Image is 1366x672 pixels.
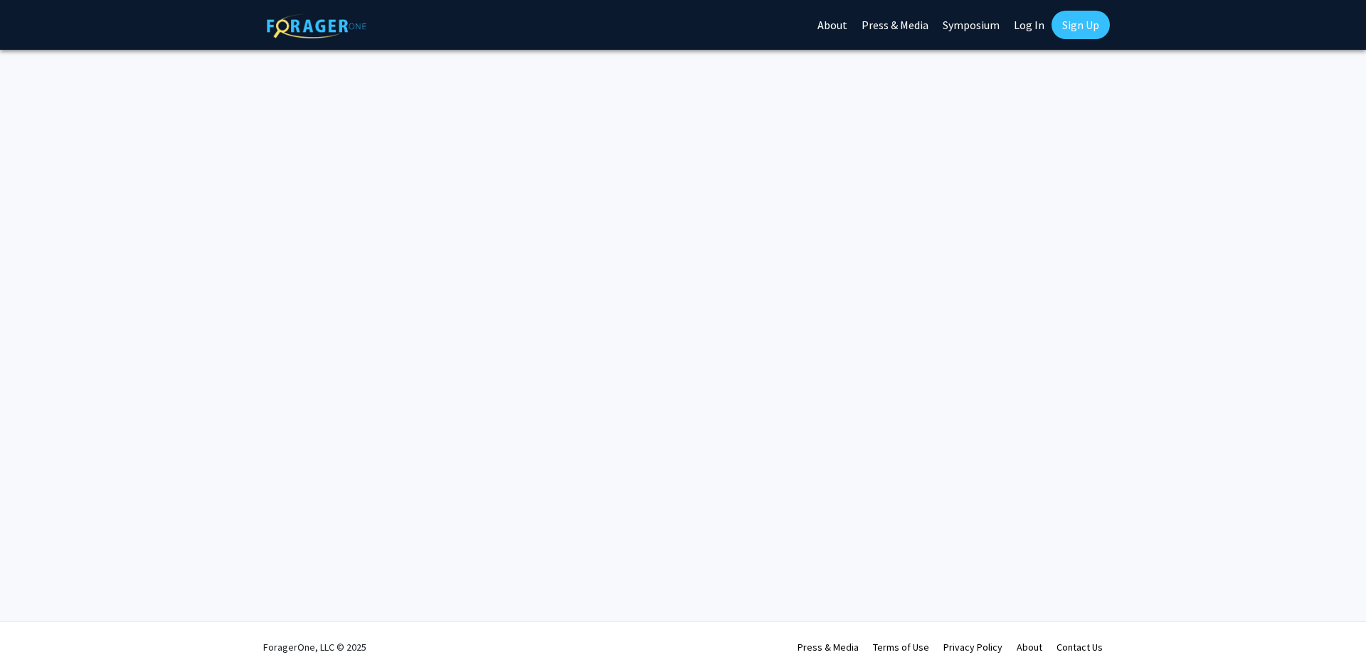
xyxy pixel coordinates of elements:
[873,641,929,654] a: Terms of Use
[1017,641,1042,654] a: About
[798,641,859,654] a: Press & Media
[267,14,366,38] img: ForagerOne Logo
[943,641,1002,654] a: Privacy Policy
[1057,641,1103,654] a: Contact Us
[263,622,366,672] div: ForagerOne, LLC © 2025
[1052,11,1110,39] a: Sign Up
